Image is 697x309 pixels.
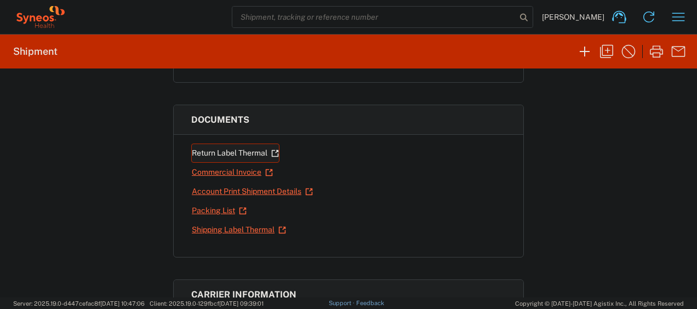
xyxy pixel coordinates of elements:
[219,300,264,307] span: [DATE] 09:39:01
[191,201,247,220] a: Packing List
[13,45,58,58] h2: Shipment
[542,12,604,22] span: [PERSON_NAME]
[191,115,249,125] span: Documents
[329,300,356,306] a: Support
[356,300,384,306] a: Feedback
[191,163,273,182] a: Commercial Invoice
[191,289,296,300] span: Carrier information
[191,182,313,201] a: Account Print Shipment Details
[13,300,145,307] span: Server: 2025.19.0-d447cefac8f
[191,220,287,239] a: Shipping Label Thermal
[191,144,279,163] a: Return Label Thermal
[100,300,145,307] span: [DATE] 10:47:06
[150,300,264,307] span: Client: 2025.19.0-129fbcf
[515,299,684,308] span: Copyright © [DATE]-[DATE] Agistix Inc., All Rights Reserved
[232,7,516,27] input: Shipment, tracking or reference number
